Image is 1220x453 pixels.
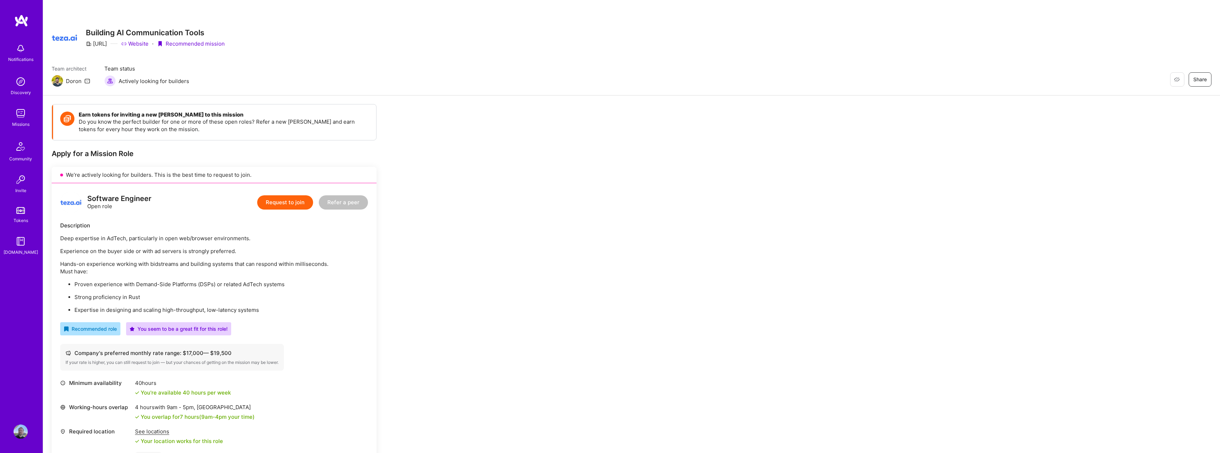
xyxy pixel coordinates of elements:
[86,40,107,47] div: [URL]
[130,325,228,333] div: You seem to be a great fit for this role!
[12,424,30,439] a: User Avatar
[14,173,28,187] img: Invite
[135,379,231,387] div: 40 hours
[64,326,69,331] i: icon RecommendedBadge
[86,28,225,37] h3: Building AI Communication Tools
[121,40,149,47] a: Website
[60,380,66,386] i: icon Clock
[14,41,28,56] img: bell
[52,149,377,158] div: Apply for a Mission Role
[130,326,135,331] i: icon PurpleStar
[135,437,223,445] div: Your location works for this role
[119,77,189,85] span: Actively looking for builders
[135,428,223,435] div: See locations
[14,424,28,439] img: User Avatar
[66,350,71,356] i: icon Cash
[12,120,30,128] div: Missions
[152,40,154,47] div: ·
[52,25,77,51] img: Company Logo
[257,195,313,210] button: Request to join
[319,195,368,210] button: Refer a peer
[4,248,38,256] div: [DOMAIN_NAME]
[60,247,368,255] p: Experience on the buyer side or with ad servers is strongly preferred.
[135,391,139,395] i: icon Check
[84,78,90,84] i: icon Mail
[60,405,66,410] i: icon World
[86,41,92,47] i: icon CompanyGray
[52,65,90,72] span: Team architect
[87,195,151,210] div: Open role
[14,234,28,248] img: guide book
[1189,72,1211,87] button: Share
[15,187,26,194] div: Invite
[60,379,131,387] div: Minimum availability
[141,413,255,421] div: You overlap for 7 hours ( your time)
[14,217,28,224] div: Tokens
[1193,76,1207,83] span: Share
[201,413,227,420] span: 9am - 4pm
[79,112,369,118] h4: Earn tokens for inviting a new [PERSON_NAME] to this mission
[64,325,117,333] div: Recommended role
[9,155,32,163] div: Community
[87,195,151,202] div: Software Engineer
[104,65,189,72] span: Team status
[66,77,82,85] div: Doron
[11,89,31,96] div: Discovery
[66,349,279,357] div: Company's preferred monthly rate range: $ 17,000 — $ 19,500
[79,118,369,133] p: Do you know the perfect builder for one or more of these open roles? Refer a new [PERSON_NAME] an...
[157,41,163,47] i: icon PurpleRibbon
[60,429,66,434] i: icon Location
[12,138,29,155] img: Community
[165,404,197,411] span: 9am - 5pm ,
[104,75,116,87] img: Actively looking for builders
[135,389,231,396] div: You're available 40 hours per week
[16,207,25,214] img: tokens
[60,260,368,275] p: Hands-on experience working with bidstreams and building systems that can respond within millisec...
[74,280,368,288] p: Proven experience with Demand-Side Platforms (DSPs) or related AdTech systems
[74,293,368,301] p: Strong proficiency in Rust
[1174,77,1180,82] i: icon EyeClosed
[135,439,139,443] i: icon Check
[135,415,139,419] i: icon Check
[60,222,368,229] div: Description
[157,40,225,47] div: Recommended mission
[60,112,74,126] img: Token icon
[14,14,28,27] img: logo
[135,403,255,411] div: 4 hours with [GEOGRAPHIC_DATA]
[8,56,33,63] div: Notifications
[60,428,131,435] div: Required location
[52,167,377,183] div: We’re actively looking for builders. This is the best time to request to join.
[14,106,28,120] img: teamwork
[60,235,368,242] p: Deep expertise in AdTech, particularly in open web/browser environments.
[74,306,368,314] p: Expertise in designing and scaling high-throughput, low-latency systems
[66,360,279,365] div: If your rate is higher, you can still request to join — but your chances of getting on the missio...
[52,75,63,87] img: Team Architect
[14,74,28,89] img: discovery
[60,192,82,213] img: logo
[60,403,131,411] div: Working-hours overlap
